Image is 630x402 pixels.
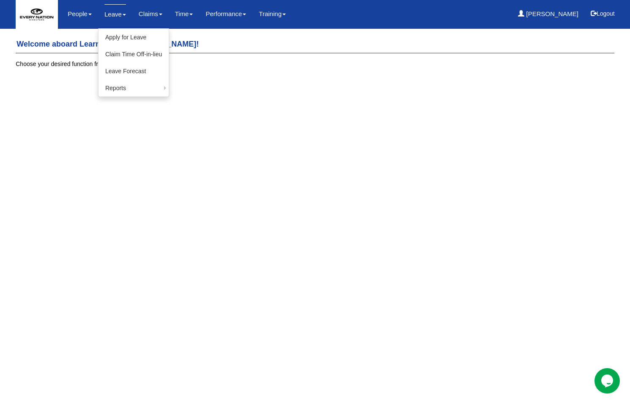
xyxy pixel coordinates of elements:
[99,29,169,46] a: Apply for Leave
[594,368,622,394] iframe: chat widget
[259,4,286,24] a: Training
[16,36,614,53] h4: Welcome aboard Learn Anchor, [PERSON_NAME]!
[139,4,162,24] a: Claims
[99,63,169,80] a: Leave Forecast
[99,80,169,96] a: Reports
[585,3,621,24] button: Logout
[99,46,169,63] a: Claim Time Off-in-lieu
[518,4,578,24] a: [PERSON_NAME]
[16,0,58,29] img: 2Q==
[104,4,126,24] a: Leave
[205,4,246,24] a: Performance
[175,4,193,24] a: Time
[68,4,92,24] a: People
[16,60,614,68] p: Choose your desired function from the menu above.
